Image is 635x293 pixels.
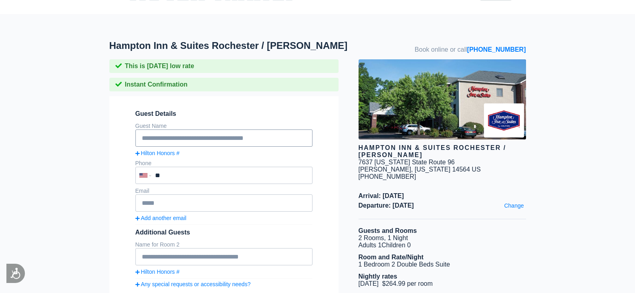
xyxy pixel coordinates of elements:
b: Guests and Rooms [359,227,417,234]
span: Book online or call [415,46,526,53]
span: Departure: [DATE] [359,202,526,209]
h1: Hampton Inn & Suites Rochester / [PERSON_NAME] [109,40,359,51]
a: [PHONE_NUMBER] [467,46,526,53]
span: US [472,166,481,173]
div: Hampton Inn & Suites Rochester / [PERSON_NAME] [359,144,526,159]
div: 7637 [US_STATE] State Route 96 [359,159,455,166]
label: Email [135,188,149,194]
label: Phone [135,160,151,166]
b: Nightly rates [359,273,397,280]
span: Arrival: [DATE] [359,192,526,200]
a: Any special requests or accessibility needs? [135,281,312,287]
label: Guest Name [135,123,167,129]
span: 14564 [452,166,470,173]
img: hotel image [359,59,526,139]
div: [PHONE_NUMBER] [359,173,526,180]
li: Adults 1 [359,242,526,249]
li: 2 Rooms, 1 Night [359,234,526,242]
a: Hilton Honors # [135,269,312,275]
span: [PERSON_NAME], [359,166,413,173]
li: 1 Bedroom 2 Double Beds Suite [359,261,526,268]
span: Children 0 [381,242,411,249]
span: Guest Details [135,110,312,117]
span: [US_STATE] [415,166,450,173]
label: Name for Room 2 [135,241,179,248]
span: [DATE] $264.99 per room [359,280,433,287]
img: Brand logo for Hampton Inn & Suites Rochester / Victor [484,103,524,137]
div: This is [DATE] low rate [109,59,339,73]
div: Instant Confirmation [109,78,339,91]
div: United States: +1 [136,168,153,183]
b: Room and Rate/Night [359,254,424,261]
div: Additional Guests [135,229,312,236]
a: Hilton Honors # [135,150,312,156]
a: Change [502,200,526,211]
a: Add another email [135,215,312,221]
